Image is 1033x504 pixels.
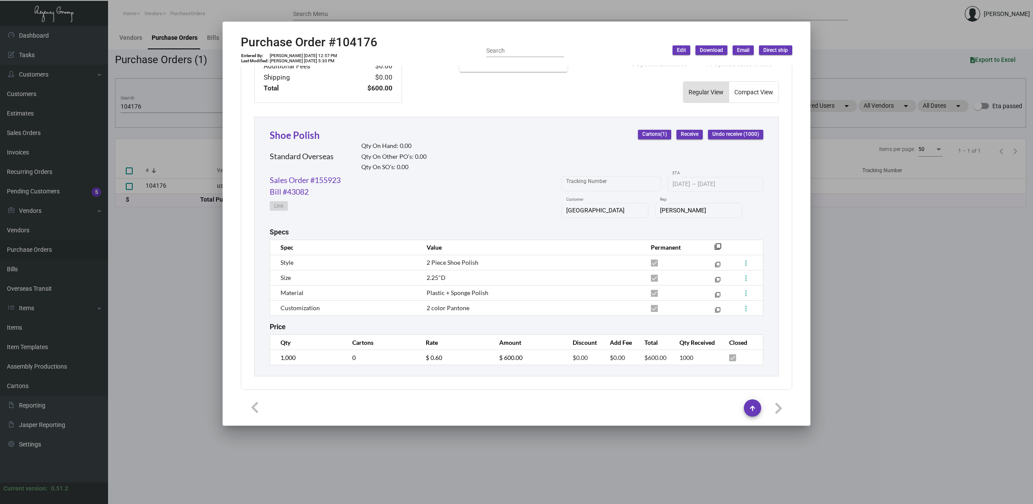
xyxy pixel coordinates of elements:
td: Shipping [263,72,347,83]
th: Total [636,335,670,350]
td: Entered By: [241,53,269,58]
button: Link [270,201,288,211]
td: Additional Fees [263,61,347,72]
span: Customization [281,304,320,311]
span: Email [737,47,749,54]
th: Rate [417,335,491,350]
th: Cartons [344,335,417,350]
button: Undo receive (1000) [708,130,763,139]
button: Download [695,45,727,55]
button: Edit [673,45,690,55]
th: Amount [491,335,564,350]
span: Direct ship [763,47,788,54]
th: Permanent [642,240,701,255]
th: Closed [721,335,763,350]
span: Plastic + Sponge Polish [427,289,488,296]
th: Qty Received [671,335,721,350]
span: 2 Piece Shoe Polish [427,259,478,266]
td: $600.00 [347,83,393,94]
span: $0.00 [573,354,588,361]
input: Start date [673,181,690,188]
span: (1) [660,132,667,138]
h2: Qty On Other PO’s: 0.00 [361,153,427,161]
h2: Purchase Order #104176 [241,35,377,50]
span: 2 color Pantone [427,304,469,311]
span: Undo receive (1000) [712,131,759,138]
td: $0.00 [347,61,393,72]
button: Direct ship [759,45,792,55]
mat-icon: filter_none [715,309,721,315]
button: Receive [676,130,703,139]
span: Receive [681,131,698,138]
button: Cartons(1) [638,130,671,139]
th: Discount [564,335,601,350]
h2: Specs [270,228,289,236]
span: $600.00 [644,354,666,361]
div: 0.51.2 [51,484,68,493]
mat-icon: filter_none [714,246,721,253]
td: $0.00 [347,72,393,83]
span: 2.25"D [427,274,446,281]
mat-icon: filter_none [715,294,721,299]
mat-icon: filter_none [715,263,721,269]
span: Cartons [642,131,667,138]
input: End date [698,181,739,188]
span: 1000 [679,354,693,361]
th: Value [418,240,642,255]
span: Link [274,202,284,210]
mat-icon: filter_none [715,279,721,284]
span: 0 Opened Estimates [631,61,687,67]
td: Total [263,83,347,94]
h2: Price [270,323,286,331]
td: Last Modified: [241,58,269,64]
h2: Standard Overseas [270,152,334,161]
th: Qty [270,335,344,350]
span: Edit [677,47,686,54]
span: 79 Opened Sales Orders [706,61,772,67]
a: Shoe Polish [270,129,320,141]
span: Style [281,259,293,266]
span: $0.00 [610,354,625,361]
span: Download [700,47,723,54]
span: – [692,181,696,188]
th: Add Fee [601,335,636,350]
div: Current version: [3,484,48,493]
td: [PERSON_NAME] [DATE] 5:30 PM [269,58,338,64]
button: Email [733,45,754,55]
h2: Qty On SO’s: 0.00 [361,164,427,171]
h2: Qty On Hand: 0.00 [361,142,427,150]
th: Spec [270,240,418,255]
span: Size [281,274,291,281]
span: Material [281,289,303,296]
td: [PERSON_NAME] [DATE] 12:57 PM [269,53,338,58]
button: Regular View [683,82,729,103]
a: Sales Order #155923 [270,174,341,186]
a: Bill #43082 [270,186,309,198]
button: Compact View [729,82,778,103]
